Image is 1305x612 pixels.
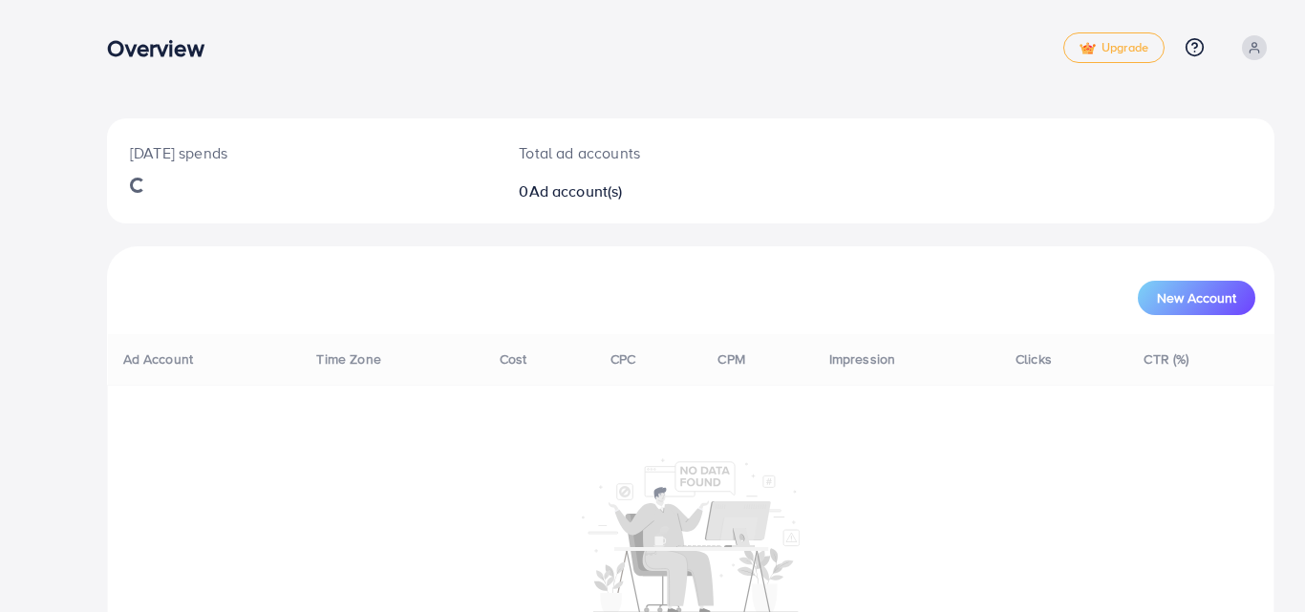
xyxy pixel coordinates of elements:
h2: 0 [519,182,765,200]
span: Upgrade [1080,41,1148,55]
button: New Account [1138,281,1255,315]
p: Total ad accounts [519,141,765,164]
p: [DATE] spends [130,141,473,164]
a: tickUpgrade [1063,32,1165,63]
span: New Account [1157,291,1236,305]
h3: Overview [107,34,219,62]
img: tick [1080,42,1096,55]
span: Ad account(s) [529,180,623,201]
